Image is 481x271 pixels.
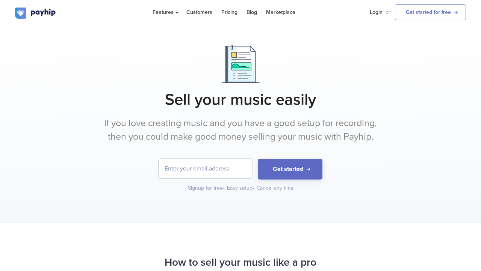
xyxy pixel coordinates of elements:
[395,4,466,20] a: Get started for free
[188,184,225,192] div: Signup for free
[15,90,466,109] h1: Sell your music easily
[227,184,255,192] div: Easy setup
[253,185,254,191] span: •
[159,159,253,178] input: Enter your email address
[153,9,177,15] span: Features
[223,185,225,191] span: •
[222,45,260,83] img: Documents.png
[257,184,293,192] div: Cancel any time
[100,117,381,143] p: If you love creating music and you have a good setup for recording, then you could make good mone...
[258,159,322,180] button: Get started
[15,8,56,19] img: logo.svg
